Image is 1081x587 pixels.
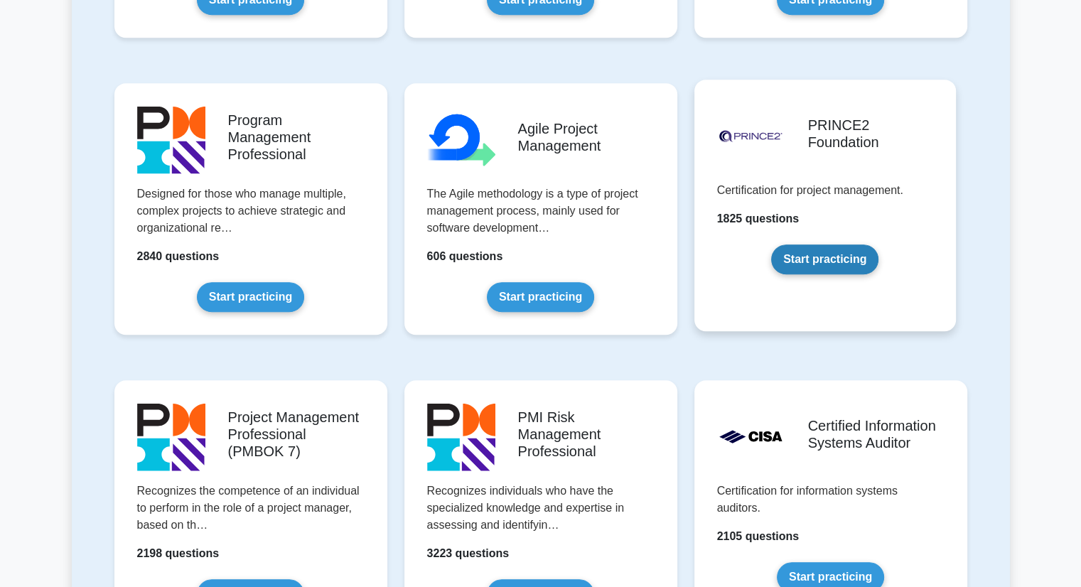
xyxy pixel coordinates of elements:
a: Start practicing [771,244,878,274]
a: Start practicing [197,282,304,312]
a: Start practicing [487,282,594,312]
